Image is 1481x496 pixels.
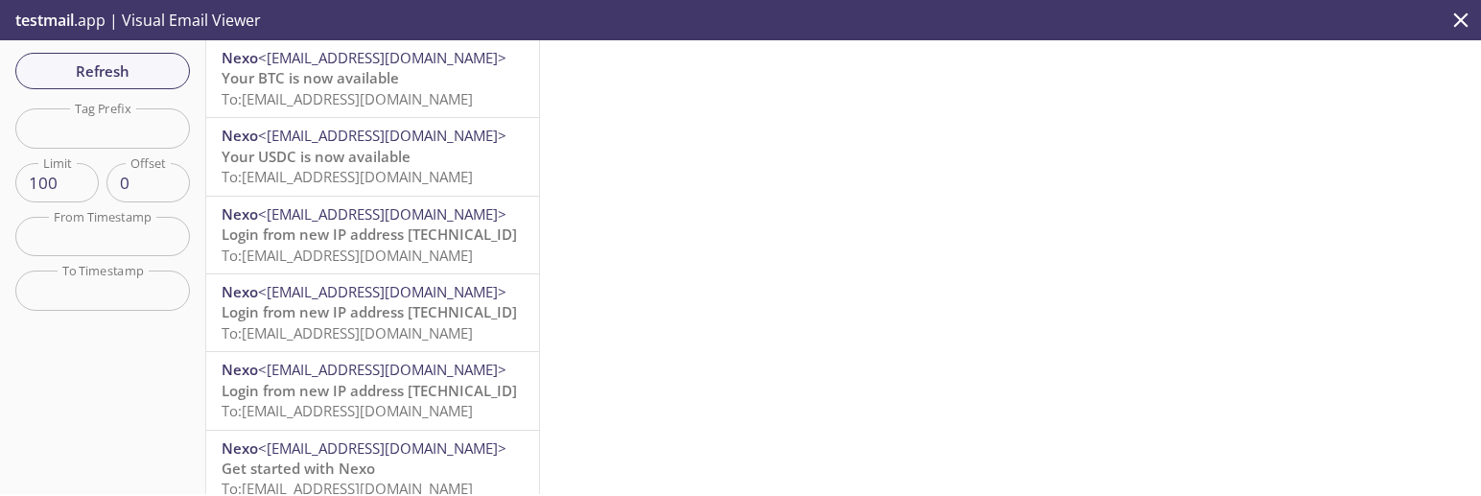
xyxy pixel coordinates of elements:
[206,40,539,117] div: Nexo<[EMAIL_ADDRESS][DOMAIN_NAME]>Your BTC is now availableTo:[EMAIL_ADDRESS][DOMAIN_NAME]
[258,48,506,67] span: <[EMAIL_ADDRESS][DOMAIN_NAME]>
[222,381,517,400] span: Login from new IP address [TECHNICAL_ID]
[222,89,473,108] span: To: [EMAIL_ADDRESS][DOMAIN_NAME]
[258,126,506,145] span: <[EMAIL_ADDRESS][DOMAIN_NAME]>
[222,147,411,166] span: Your USDC is now available
[222,126,258,145] span: Nexo
[222,68,399,87] span: Your BTC is now available
[222,204,258,224] span: Nexo
[222,282,258,301] span: Nexo
[206,274,539,351] div: Nexo<[EMAIL_ADDRESS][DOMAIN_NAME]>Login from new IP address [TECHNICAL_ID]To:[EMAIL_ADDRESS][DOMA...
[258,438,506,458] span: <[EMAIL_ADDRESS][DOMAIN_NAME]>
[222,401,473,420] span: To: [EMAIL_ADDRESS][DOMAIN_NAME]
[222,224,517,244] span: Login from new IP address [TECHNICAL_ID]
[222,167,473,186] span: To: [EMAIL_ADDRESS][DOMAIN_NAME]
[222,246,473,265] span: To: [EMAIL_ADDRESS][DOMAIN_NAME]
[222,438,258,458] span: Nexo
[222,323,473,342] span: To: [EMAIL_ADDRESS][DOMAIN_NAME]
[206,352,539,429] div: Nexo<[EMAIL_ADDRESS][DOMAIN_NAME]>Login from new IP address [TECHNICAL_ID]To:[EMAIL_ADDRESS][DOMA...
[258,360,506,379] span: <[EMAIL_ADDRESS][DOMAIN_NAME]>
[222,459,375,478] span: Get started with Nexo
[15,10,74,31] span: testmail
[258,282,506,301] span: <[EMAIL_ADDRESS][DOMAIN_NAME]>
[222,360,258,379] span: Nexo
[222,302,517,321] span: Login from new IP address [TECHNICAL_ID]
[206,197,539,273] div: Nexo<[EMAIL_ADDRESS][DOMAIN_NAME]>Login from new IP address [TECHNICAL_ID]To:[EMAIL_ADDRESS][DOMA...
[15,53,190,89] button: Refresh
[258,204,506,224] span: <[EMAIL_ADDRESS][DOMAIN_NAME]>
[222,48,258,67] span: Nexo
[206,118,539,195] div: Nexo<[EMAIL_ADDRESS][DOMAIN_NAME]>Your USDC is now availableTo:[EMAIL_ADDRESS][DOMAIN_NAME]
[31,59,175,83] span: Refresh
